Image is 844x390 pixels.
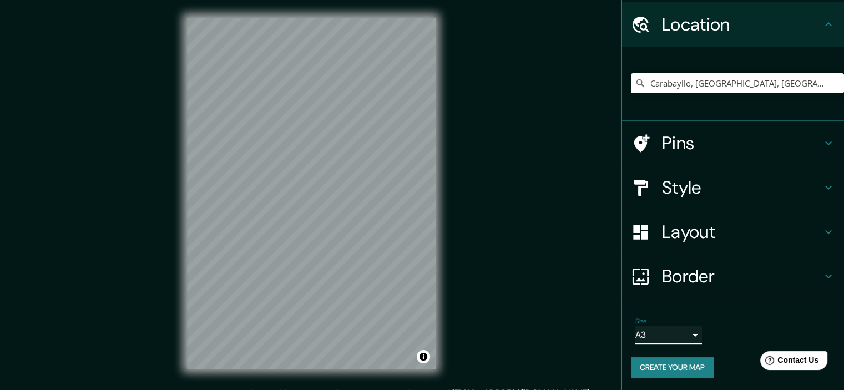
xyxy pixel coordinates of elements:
[622,2,844,47] div: Location
[631,357,714,378] button: Create your map
[635,326,702,344] div: A3
[622,254,844,298] div: Border
[662,221,822,243] h4: Layout
[745,347,832,378] iframe: Help widget launcher
[662,132,822,154] h4: Pins
[622,121,844,165] div: Pins
[417,350,430,363] button: Toggle attribution
[635,317,647,326] label: Size
[187,18,436,369] canvas: Map
[662,265,822,287] h4: Border
[622,210,844,254] div: Layout
[662,176,822,199] h4: Style
[631,73,844,93] input: Pick your city or area
[662,13,822,36] h4: Location
[622,165,844,210] div: Style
